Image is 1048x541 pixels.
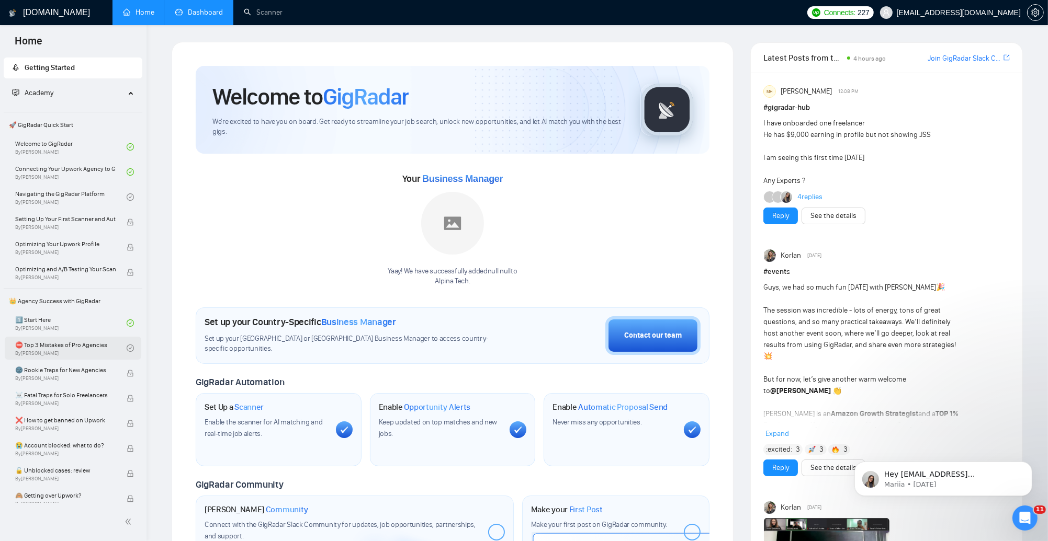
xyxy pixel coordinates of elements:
a: setting [1027,8,1044,17]
span: 🚀 GigRadar Quick Start [5,114,141,135]
span: [PERSON_NAME] [781,86,832,97]
span: check-circle [127,143,134,151]
span: 4 hours ago [853,55,886,62]
span: [DATE] [807,503,821,512]
span: check-circle [127,193,134,201]
h1: Enable [379,402,471,412]
span: Never miss any opportunities. [553,418,641,427]
span: 👑 Agency Success with GigRadar [5,291,141,312]
iframe: Intercom notifications message [839,440,1048,513]
span: Keep updated on top matches and new jobs. [379,418,498,438]
span: Enable the scanner for AI matching and real-time job alerts. [205,418,323,438]
span: Home [6,33,51,55]
span: Scanner [234,402,264,412]
h1: Enable [553,402,668,412]
span: fund-projection-screen [12,89,19,96]
img: upwork-logo.png [812,8,820,17]
span: Expand [765,429,789,438]
a: export [1004,53,1010,63]
span: 3 [796,444,800,455]
span: By [PERSON_NAME] [15,274,116,281]
div: Contact our team [624,330,682,341]
span: By [PERSON_NAME] [15,476,116,482]
span: lock [127,395,134,402]
a: Reply [772,462,789,474]
span: Automatic Proposal Send [578,402,668,412]
button: Reply [763,208,798,224]
span: Business Manager [422,174,503,184]
a: 4replies [797,192,822,202]
span: check-circle [127,168,134,176]
span: Your [402,173,503,185]
strong: Amazon Growth Strategist [831,409,918,418]
span: Korlan [781,502,801,513]
span: GigRadar Automation [196,376,284,388]
span: Community [266,504,308,515]
span: Latest Posts from the GigRadar Community [763,51,844,64]
h1: # events [763,266,1010,278]
span: ☠️ Fatal Traps for Solo Freelancers [15,390,116,400]
span: 👏 [832,386,841,395]
a: Welcome to GigRadarBy[PERSON_NAME] [15,135,127,158]
span: [DATE] [807,251,821,260]
a: Join GigRadar Slack Community [928,53,1001,64]
img: 🚀 [808,446,816,453]
span: Korlan [781,250,801,261]
h1: Make your [531,504,603,515]
span: Make your first post on GigRadar community. [531,520,667,529]
li: Getting Started [4,57,142,78]
a: See the details [810,210,857,222]
span: By [PERSON_NAME] [15,451,116,457]
span: Hey [EMAIL_ADDRESS][DOMAIN_NAME], Looks like your Upwork agency Alpina Tech ran out of connects. ... [46,30,175,174]
a: homeHome [123,8,154,17]
span: lock [127,495,134,502]
div: Yaay! We have successfully added null null to [388,267,517,286]
strong: @[PERSON_NAME] [770,386,831,395]
h1: Set Up a [205,402,264,412]
span: Optimizing Your Upwork Profile [15,239,116,249]
img: gigradar-logo.png [641,84,693,136]
span: Setting Up Your First Scanner and Auto-Bidder [15,214,116,224]
span: ❌ How to get banned on Upwork [15,415,116,425]
a: Connecting Your Upwork Agency to GigRadarBy[PERSON_NAME] [15,160,127,183]
div: I have onboarded one freelancer He has $9,000 earning in profile but not showing JSS I am seeing ... [763,118,961,187]
span: Academy [12,88,53,97]
span: lock [127,218,134,226]
span: Optimizing and A/B Testing Your Scanner for Better Results [15,264,116,274]
h1: Set up your Country-Specific [205,316,396,328]
button: See the details [802,459,865,476]
span: By [PERSON_NAME] [15,224,116,231]
a: Reply [772,210,789,222]
span: Getting Started [25,63,75,72]
button: Contact our team [605,316,701,355]
span: 🔓 Unblocked cases: review [15,465,116,476]
span: GigRadar [323,83,409,111]
span: GigRadar Community [196,479,284,490]
img: placeholder.png [421,192,484,255]
span: export [1004,53,1010,62]
span: By [PERSON_NAME] [15,400,116,407]
span: 12:08 PM [838,87,859,96]
span: :excited: [766,444,792,455]
span: By [PERSON_NAME] [15,375,116,382]
img: Korlan [764,501,777,514]
span: lock [127,470,134,477]
a: searchScanner [244,8,283,17]
iframe: Intercom live chat [1012,505,1038,531]
span: By [PERSON_NAME] [15,425,116,432]
span: lock [127,370,134,377]
span: 11 [1034,505,1046,514]
span: check-circle [127,344,134,352]
a: See the details [810,462,857,474]
img: logo [9,5,16,21]
span: 🎉 [936,283,945,292]
span: Business Manager [321,316,396,328]
span: Connects: [824,7,855,18]
span: Set up your [GEOGRAPHIC_DATA] or [GEOGRAPHIC_DATA] Business Manager to access country-specific op... [205,334,502,354]
span: 💥 [763,352,772,361]
span: 🙈 Getting over Upwork? [15,490,116,501]
span: lock [127,420,134,427]
p: Message from Mariia, sent 1d ago [46,40,181,50]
